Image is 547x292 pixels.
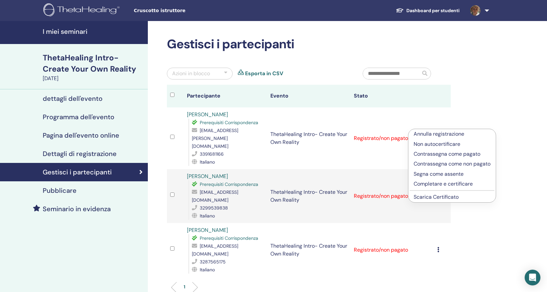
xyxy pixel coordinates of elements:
div: Azioni in blocco [172,70,210,78]
span: Prerequisiti Corrispondenza [200,120,258,125]
a: Scarica Certificato [414,193,459,200]
img: default.jpg [470,5,481,16]
div: Open Intercom Messenger [525,270,540,285]
p: Completare e certificare [414,180,490,188]
div: [DATE] [43,75,144,82]
p: Contrassegna come pagato [414,150,490,158]
p: Non autocertificare [414,140,490,148]
p: 1 [184,283,185,290]
a: Esporta in CSV [245,70,283,78]
td: ThetaHealing Intro- Create Your Own Reality [267,169,351,223]
h4: dettagli dell'evento [43,95,103,102]
h4: Pagina dell'evento online [43,131,119,139]
span: 3299539838 [200,205,228,211]
span: Italiano [200,159,215,165]
a: [PERSON_NAME] [187,173,228,180]
p: Contrassegna come non pagato [414,160,490,168]
td: ThetaHealing Intro- Create Your Own Reality [267,107,351,169]
h4: Programma dell'evento [43,113,114,121]
span: [EMAIL_ADDRESS][DOMAIN_NAME] [192,243,238,257]
span: Italiano [200,267,215,273]
th: Evento [267,85,351,107]
h4: I miei seminari [43,28,144,35]
img: graduation-cap-white.svg [396,8,404,13]
span: Cruscotto istruttore [134,7,232,14]
h4: Dettagli di registrazione [43,150,117,158]
div: ThetaHealing Intro- Create Your Own Reality [43,52,144,75]
img: logo.png [43,3,122,18]
a: ThetaHealing Intro- Create Your Own Reality[DATE] [39,52,148,82]
td: ThetaHealing Intro- Create Your Own Reality [267,223,351,277]
a: [PERSON_NAME] [187,227,228,234]
span: [EMAIL_ADDRESS][PERSON_NAME][DOMAIN_NAME] [192,127,238,149]
th: Stato [351,85,434,107]
h2: Gestisci i partecipanti [167,37,451,52]
h4: Gestisci i partecipanti [43,168,112,176]
span: Italiano [200,213,215,219]
th: Partecipante [184,85,267,107]
span: Prerequisiti Corrispondenza [200,181,258,187]
span: Prerequisiti Corrispondenza [200,235,258,241]
p: Annulla registrazione [414,130,490,138]
a: [PERSON_NAME] [187,111,228,118]
span: 3287565175 [200,259,226,265]
h4: Seminario in evidenza [43,205,111,213]
p: Segna come assente [414,170,490,178]
h4: Pubblicare [43,187,77,194]
span: 3391681166 [200,151,224,157]
span: [EMAIL_ADDRESS][DOMAIN_NAME] [192,189,238,203]
a: Dashboard per studenti [391,5,465,17]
